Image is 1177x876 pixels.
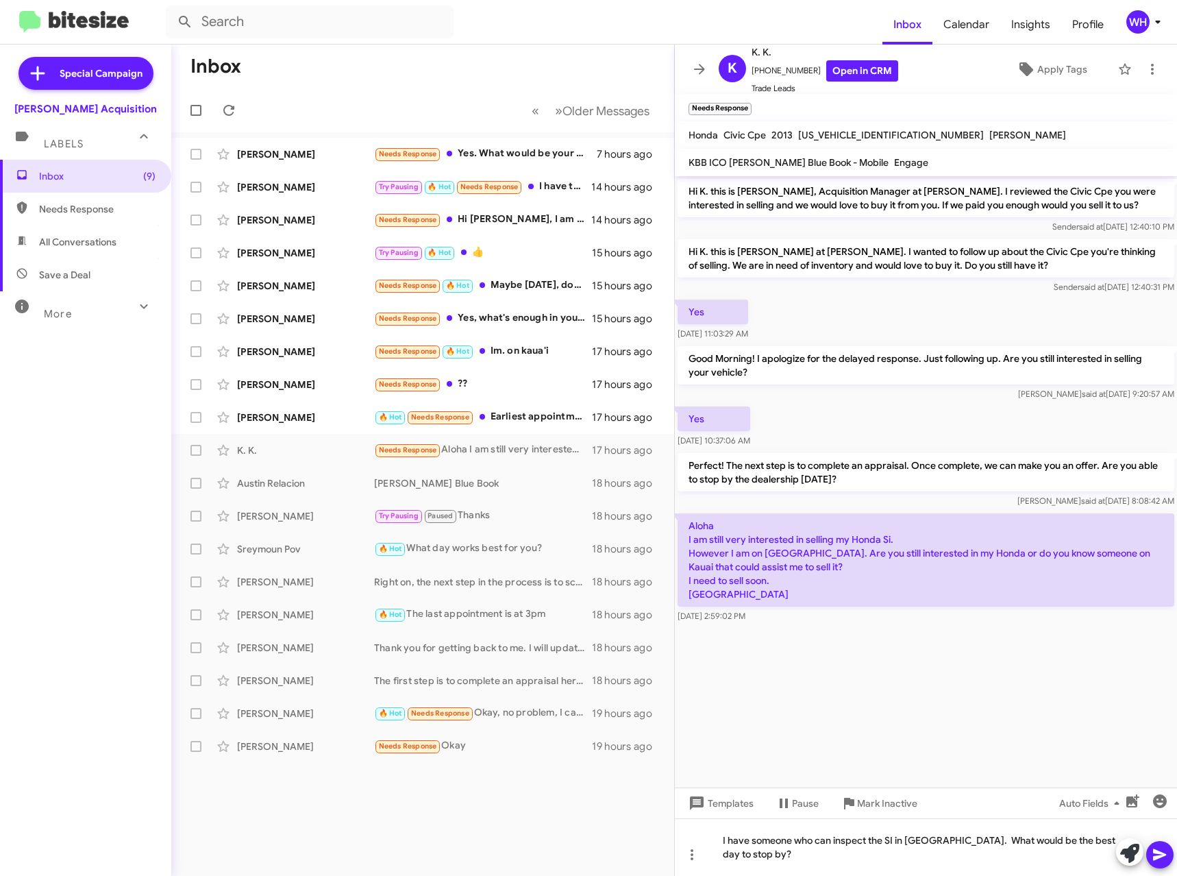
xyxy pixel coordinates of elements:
span: said at [1081,496,1105,506]
div: Sreymoun Pov [237,542,374,556]
div: K. K. [237,443,374,457]
span: [DATE] 2:59:02 PM [678,611,745,621]
span: Insights [1000,5,1061,45]
span: [US_VEHICLE_IDENTIFICATION_NUMBER] [798,129,984,141]
span: Auto Fields [1059,791,1125,816]
div: 18 hours ago [592,509,663,523]
button: Templates [675,791,765,816]
span: » [555,102,562,119]
div: 19 hours ago [592,707,663,720]
div: [PERSON_NAME] [237,345,374,358]
span: [PERSON_NAME] [DATE] 9:20:57 AM [1018,389,1174,399]
span: Needs Response [411,709,469,718]
div: I have to figure that out. Busy life b [374,179,591,195]
span: Save a Deal [39,268,90,282]
span: 🔥 Hot [379,544,402,553]
div: 7 hours ago [597,147,663,161]
span: Needs Response [460,182,519,191]
div: [PERSON_NAME] [237,707,374,720]
div: 18 hours ago [592,575,663,589]
span: Inbox [39,169,156,183]
p: Yes [678,300,748,324]
div: The first step is to complete an appraisal here at the dealership. Once we complete an inspection... [374,674,592,688]
p: Hi K. this is [PERSON_NAME], Acquisition Manager at [PERSON_NAME]. I reviewed the Civic Cpe you w... [678,179,1174,217]
span: 🔥 Hot [428,182,451,191]
div: WH [1126,10,1150,34]
div: 15 hours ago [592,312,663,326]
button: WH [1115,10,1162,34]
span: Needs Response [379,742,437,751]
div: Yes, what's enough in your terms? [374,311,592,326]
div: Austin Relacion [237,476,374,490]
a: Open in CRM [826,60,898,82]
div: Yes. What would be your offer [374,146,597,162]
button: Next [547,97,658,125]
span: 🔥 Hot [379,413,402,422]
span: More [44,308,72,320]
div: [PERSON_NAME] [237,575,374,589]
div: [PERSON_NAME] Blue Book [374,476,592,490]
div: ?? [374,376,592,392]
span: Older Messages [562,104,649,119]
span: [PHONE_NUMBER] [752,60,898,82]
span: said at [1082,389,1106,399]
span: Templates [686,791,754,816]
button: Pause [765,791,830,816]
p: Hi K. this is [PERSON_NAME] at [PERSON_NAME]. I wanted to follow up about the Civic Cpe you're th... [678,239,1174,278]
div: 19 hours ago [592,740,663,753]
span: Trade Leads [752,82,898,95]
div: [PERSON_NAME] [237,180,374,194]
div: [PERSON_NAME] [237,608,374,622]
span: 🔥 Hot [446,281,469,290]
span: K. K. [752,44,898,60]
p: Perfect! The next step is to complete an appraisal. Once complete, we can make you an offer. Are ... [678,453,1174,491]
div: [PERSON_NAME] [237,279,374,293]
div: Right on, the next step in the process is to schedule an appointment so I can appraise your vehic... [374,575,592,589]
button: Mark Inactive [830,791,928,816]
span: 🔥 Hot [379,610,402,619]
span: Pause [792,791,819,816]
div: [PERSON_NAME] [237,312,374,326]
h1: Inbox [190,56,241,77]
div: Hi [PERSON_NAME], I am interested in selling it. What would you guys offer? [374,212,591,228]
div: Thank you for getting back to me. I will update my records. [374,641,592,655]
span: 🔥 Hot [379,709,402,718]
span: [PERSON_NAME] [DATE] 8:08:42 AM [1017,496,1174,506]
button: Apply Tags [992,57,1111,82]
span: 2013 [771,129,793,141]
button: Auto Fields [1048,791,1136,816]
span: 🔥 Hot [446,347,469,356]
span: Mark Inactive [857,791,917,816]
div: [PERSON_NAME] [237,246,374,260]
span: Needs Response [379,314,437,323]
div: [PERSON_NAME] [237,411,374,424]
span: Needs Response [379,446,437,454]
a: Profile [1061,5,1115,45]
span: said at [1080,282,1104,292]
div: 17 hours ago [592,411,663,424]
a: Special Campaign [18,57,153,90]
span: Needs Response [379,215,437,224]
span: [PERSON_NAME] [989,129,1066,141]
div: Okay [374,738,592,754]
button: Previous [523,97,547,125]
div: Im. on kaua'i [374,343,592,359]
span: Try Pausing [379,182,419,191]
div: [PERSON_NAME] [237,213,374,227]
span: [DATE] 10:37:06 AM [678,435,750,446]
div: I have someone who can inspect the SI in [GEOGRAPHIC_DATA]. What would be the best day to stop by? [675,818,1177,876]
span: All Conversations [39,235,116,249]
span: Sender [DATE] 12:40:10 PM [1052,221,1174,232]
span: « [532,102,539,119]
span: Engage [894,156,928,169]
span: Paused [428,511,453,520]
div: 18 hours ago [592,674,663,688]
span: Inbox [882,5,932,45]
span: said at [1079,221,1103,232]
span: Needs Response [379,380,437,389]
div: [PERSON_NAME] Acquisition [14,102,157,116]
div: Aloha I am still very interested in selling my Honda Si. However I am on [GEOGRAPHIC_DATA]. Are y... [374,442,592,458]
p: Good Morning! I apologize for the delayed response. Just following up. Are you still interested i... [678,346,1174,385]
div: [PERSON_NAME] [237,147,374,161]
